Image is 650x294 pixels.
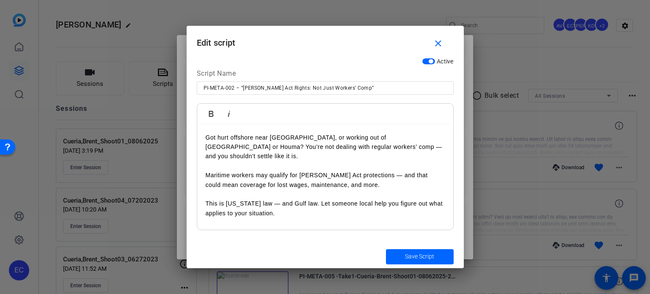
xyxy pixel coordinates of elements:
[206,199,445,218] p: This is [US_STATE] law — and Gulf law. Let someone local help you figure out what applies to your...
[433,38,443,49] mat-icon: close
[187,26,464,53] h1: Edit script
[405,252,434,261] span: Save Script
[206,133,445,161] p: Got hurt offshore near [GEOGRAPHIC_DATA], or working out of [GEOGRAPHIC_DATA] or Houma? You’re no...
[197,69,454,81] div: Script Name
[206,170,445,190] p: Maritime workers may qualify for [PERSON_NAME] Act protections — and that could mean coverage for...
[221,105,237,122] button: Italic (Ctrl+I)
[386,249,454,264] button: Save Script
[203,105,219,122] button: Bold (Ctrl+B)
[437,58,454,65] span: Active
[204,83,447,93] input: Enter Script Name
